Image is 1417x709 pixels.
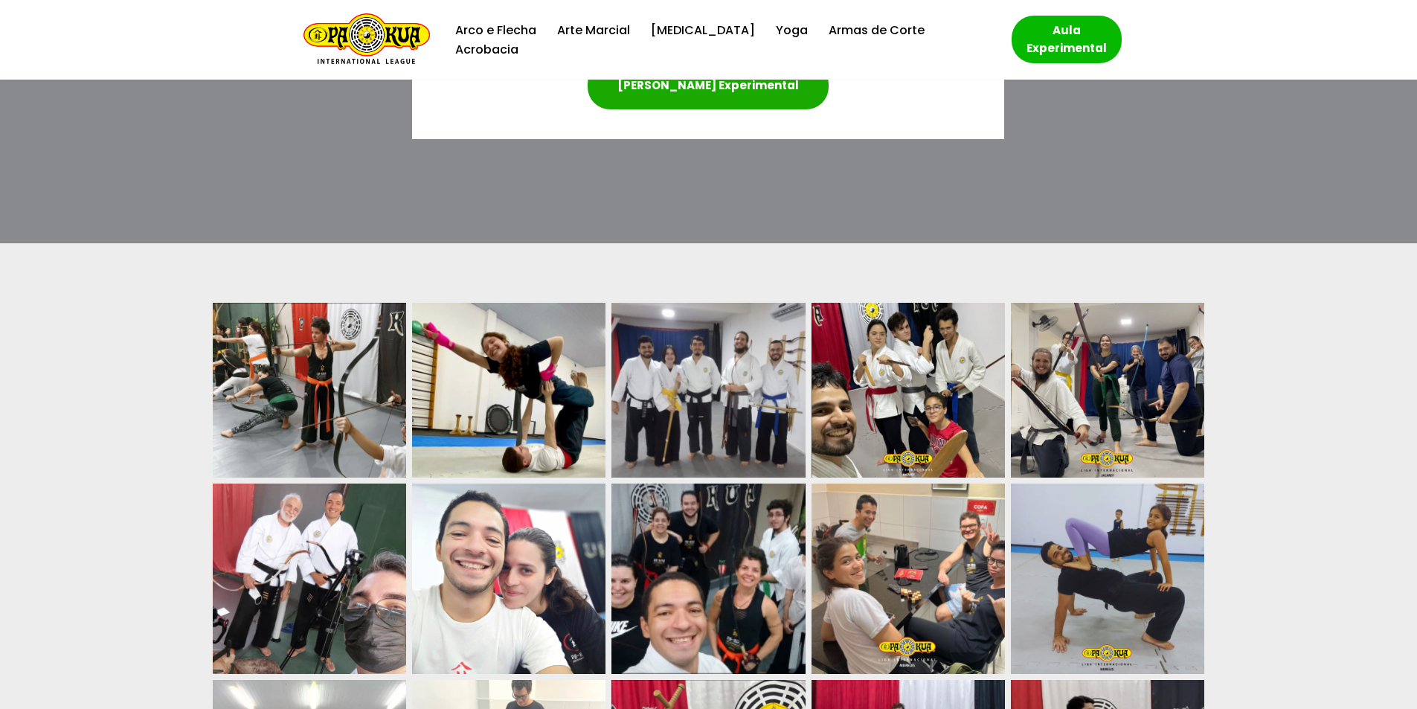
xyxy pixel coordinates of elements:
[776,20,808,40] a: Yoga
[455,39,518,60] a: Acrobacia
[455,20,536,40] a: Arco e Flecha
[1012,16,1122,63] a: Aula Experimental
[452,20,989,60] div: Menu primário
[651,20,755,40] a: [MEDICAL_DATA]
[296,13,430,66] a: Escola de Conhecimentos Orientais Pa-Kua Uma escola para toda família
[588,62,829,109] a: [PERSON_NAME] Experimental
[829,20,925,40] a: Armas de Corte
[557,20,630,40] a: Arte Marcial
